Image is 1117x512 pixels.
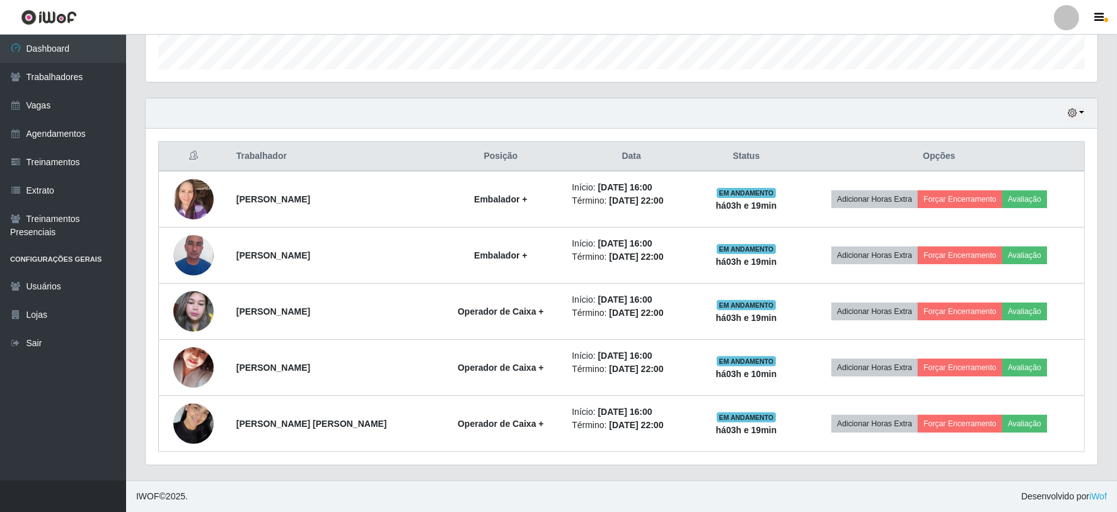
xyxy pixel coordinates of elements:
[918,303,1002,320] button: Forçar Encerramento
[173,285,214,339] img: 1634907805222.jpeg
[918,359,1002,376] button: Forçar Encerramento
[136,491,159,501] span: IWOF
[716,313,777,323] strong: há 03 h e 19 min
[831,190,918,208] button: Adicionar Horas Extra
[136,490,188,503] span: © 2025 .
[173,172,214,226] img: 1698344474224.jpeg
[572,419,691,432] li: Término:
[564,142,698,172] th: Data
[572,363,691,376] li: Término:
[572,349,691,363] li: Início:
[831,247,918,264] button: Adicionar Horas Extra
[609,308,663,318] time: [DATE] 22:00
[1089,491,1107,501] a: iWof
[831,359,918,376] button: Adicionar Horas Extra
[1002,415,1047,433] button: Avaliação
[831,303,918,320] button: Adicionar Horas Extra
[572,237,691,250] li: Início:
[1002,247,1047,264] button: Avaliação
[598,407,652,417] time: [DATE] 16:00
[572,181,691,194] li: Início:
[716,201,777,211] strong: há 03 h e 19 min
[458,419,544,429] strong: Operador de Caixa +
[609,195,663,206] time: [DATE] 22:00
[717,188,777,198] span: EM ANDAMENTO
[229,142,437,172] th: Trabalhador
[21,9,77,25] img: CoreUI Logo
[572,306,691,320] li: Término:
[572,405,691,419] li: Início:
[831,415,918,433] button: Adicionar Horas Extra
[794,142,1085,172] th: Opções
[598,351,652,361] time: [DATE] 16:00
[716,257,777,267] strong: há 03 h e 19 min
[173,228,214,282] img: 1728497043228.jpeg
[236,419,387,429] strong: [PERSON_NAME] [PERSON_NAME]
[1002,303,1047,320] button: Avaliação
[716,425,777,435] strong: há 03 h e 19 min
[609,420,663,430] time: [DATE] 22:00
[474,194,527,204] strong: Embalador +
[236,250,310,260] strong: [PERSON_NAME]
[918,247,1002,264] button: Forçar Encerramento
[474,250,527,260] strong: Embalador +
[572,194,691,207] li: Término:
[236,306,310,317] strong: [PERSON_NAME]
[236,363,310,373] strong: [PERSON_NAME]
[458,306,544,317] strong: Operador de Caixa +
[598,182,652,192] time: [DATE] 16:00
[717,300,777,310] span: EM ANDAMENTO
[236,194,310,204] strong: [PERSON_NAME]
[598,238,652,248] time: [DATE] 16:00
[918,415,1002,433] button: Forçar Encerramento
[572,250,691,264] li: Término:
[598,294,652,305] time: [DATE] 16:00
[1002,359,1047,376] button: Avaliação
[458,363,544,373] strong: Operador de Caixa +
[716,369,777,379] strong: há 03 h e 10 min
[173,397,214,450] img: 1736860936757.jpeg
[572,293,691,306] li: Início:
[717,356,777,366] span: EM ANDAMENTO
[1002,190,1047,208] button: Avaliação
[717,244,777,254] span: EM ANDAMENTO
[173,332,214,404] img: 1673461881907.jpeg
[609,364,663,374] time: [DATE] 22:00
[717,412,777,422] span: EM ANDAMENTO
[1021,490,1107,503] span: Desenvolvido por
[918,190,1002,208] button: Forçar Encerramento
[437,142,564,172] th: Posição
[609,252,663,262] time: [DATE] 22:00
[698,142,794,172] th: Status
